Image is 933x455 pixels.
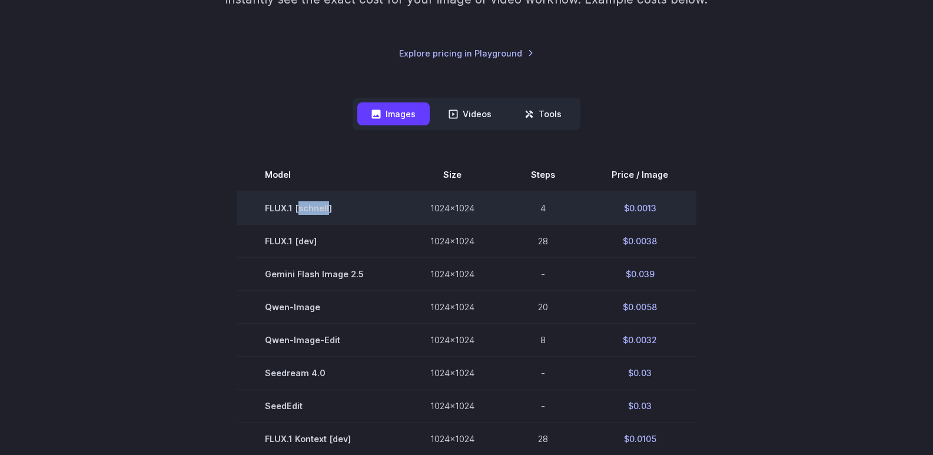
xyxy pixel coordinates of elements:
[237,357,402,390] td: Seedream 4.0
[503,258,583,291] td: -
[583,357,696,390] td: $0.03
[399,47,534,60] a: Explore pricing in Playground
[434,102,506,125] button: Videos
[503,225,583,258] td: 28
[402,291,503,324] td: 1024x1024
[583,390,696,423] td: $0.03
[402,324,503,357] td: 1024x1024
[503,291,583,324] td: 20
[503,191,583,225] td: 4
[510,102,576,125] button: Tools
[357,102,430,125] button: Images
[237,191,402,225] td: FLUX.1 [schnell]
[265,267,374,281] span: Gemini Flash Image 2.5
[503,357,583,390] td: -
[402,158,503,191] th: Size
[583,258,696,291] td: $0.039
[583,191,696,225] td: $0.0013
[402,258,503,291] td: 1024x1024
[237,225,402,258] td: FLUX.1 [dev]
[503,390,583,423] td: -
[583,158,696,191] th: Price / Image
[402,357,503,390] td: 1024x1024
[583,324,696,357] td: $0.0032
[237,158,402,191] th: Model
[237,291,402,324] td: Qwen-Image
[402,390,503,423] td: 1024x1024
[503,158,583,191] th: Steps
[402,191,503,225] td: 1024x1024
[583,225,696,258] td: $0.0038
[237,324,402,357] td: Qwen-Image-Edit
[503,324,583,357] td: 8
[402,225,503,258] td: 1024x1024
[237,390,402,423] td: SeedEdit
[583,291,696,324] td: $0.0058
